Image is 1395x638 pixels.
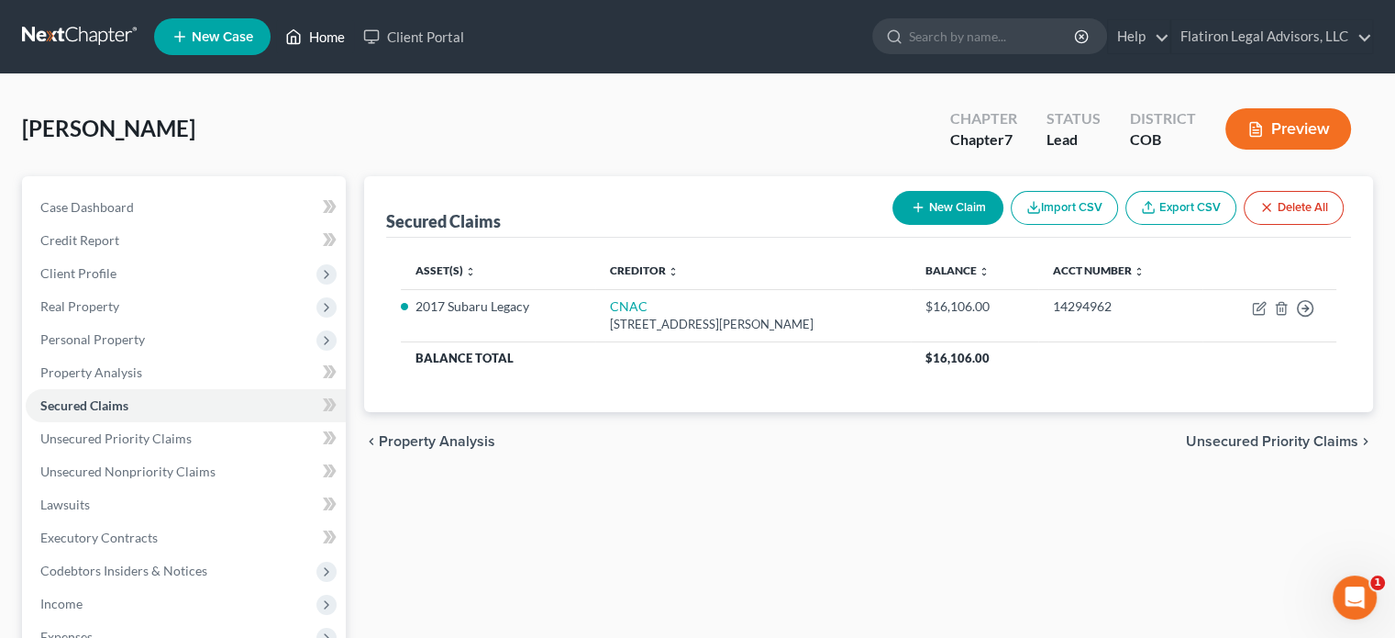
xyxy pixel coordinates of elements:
button: Delete All [1244,191,1344,225]
div: District [1130,108,1196,129]
a: Client Portal [354,20,473,53]
a: Property Analysis [26,356,346,389]
a: Creditor unfold_more [610,263,679,277]
div: 14294962 [1053,297,1188,316]
a: CNAC [610,298,648,314]
i: unfold_more [1134,266,1145,277]
input: Search by name... [909,19,1077,53]
div: Lead [1046,129,1101,151]
span: Real Property [40,298,119,314]
button: Preview [1225,108,1351,150]
span: Executory Contracts [40,530,158,545]
span: Secured Claims [40,397,128,413]
span: Property Analysis [40,364,142,380]
a: Executory Contracts [26,521,346,554]
div: Status [1046,108,1101,129]
i: unfold_more [465,266,476,277]
a: Help [1108,20,1169,53]
a: Unsecured Priority Claims [26,422,346,455]
a: Home [276,20,354,53]
button: Import CSV [1011,191,1118,225]
th: Balance Total [401,341,911,375]
li: 2017 Subaru Legacy [415,297,581,316]
span: Credit Report [40,232,119,248]
i: chevron_right [1358,434,1373,449]
span: Unsecured Priority Claims [1186,434,1358,449]
a: Flatiron Legal Advisors, LLC [1171,20,1372,53]
div: Chapter [950,129,1017,151]
a: Case Dashboard [26,191,346,224]
span: Unsecured Priority Claims [40,431,192,446]
span: $16,106.00 [925,351,990,365]
div: [STREET_ADDRESS][PERSON_NAME] [610,316,896,333]
i: unfold_more [668,266,679,277]
a: Export CSV [1125,191,1236,225]
span: Unsecured Nonpriority Claims [40,464,216,479]
div: $16,106.00 [925,297,1023,316]
button: Unsecured Priority Claims chevron_right [1186,434,1373,449]
div: Secured Claims [386,210,501,232]
div: COB [1130,129,1196,151]
span: Case Dashboard [40,199,134,215]
button: New Claim [892,191,1003,225]
a: Secured Claims [26,389,346,422]
span: Personal Property [40,331,145,347]
a: Acct Number unfold_more [1053,263,1145,277]
a: Lawsuits [26,488,346,521]
span: Property Analysis [379,434,495,449]
span: [PERSON_NAME] [22,115,195,141]
span: Client Profile [40,265,116,281]
span: Income [40,596,83,611]
i: chevron_left [364,434,379,449]
button: chevron_left Property Analysis [364,434,495,449]
a: Balance unfold_more [925,263,990,277]
span: Lawsuits [40,497,90,512]
span: Codebtors Insiders & Notices [40,563,207,578]
i: unfold_more [979,266,990,277]
a: Asset(s) unfold_more [415,263,476,277]
span: 7 [1004,130,1013,148]
div: Chapter [950,108,1017,129]
a: Unsecured Nonpriority Claims [26,455,346,488]
span: New Case [192,30,253,44]
span: 1 [1370,576,1385,590]
a: Credit Report [26,224,346,257]
iframe: Intercom live chat [1333,576,1377,620]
